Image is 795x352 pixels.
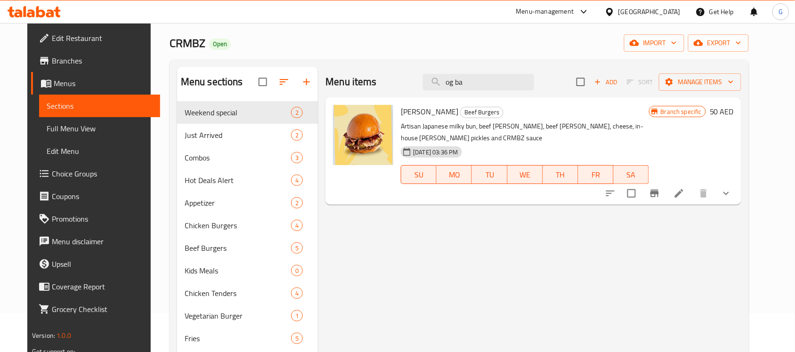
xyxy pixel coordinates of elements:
div: [GEOGRAPHIC_DATA] [618,7,681,17]
span: [PERSON_NAME] [401,104,458,119]
img: OG Bacon [333,105,393,165]
span: SA [617,168,645,182]
a: Promotions [31,208,160,230]
span: Coupons [52,191,153,202]
span: Sections [47,100,153,112]
div: items [291,129,303,141]
span: Chicken Burgers [185,220,291,231]
span: Select section [571,72,591,92]
div: Chicken Burgers4 [177,214,318,237]
a: Menu disclaimer [31,230,160,253]
span: Appetizer [185,197,291,208]
div: Just Arrived [185,129,291,141]
div: items [291,265,303,276]
div: Open [209,39,231,50]
span: 4 [292,176,302,185]
span: Choice Groups [52,168,153,179]
div: items [291,107,303,118]
a: Full Menu View [39,117,160,140]
div: Menu-management [516,6,574,17]
span: Fries [185,333,291,344]
span: Select section first [621,75,659,89]
span: Hot Deals Alert [185,175,291,186]
button: WE [508,165,543,184]
span: 0 [292,266,302,275]
span: Grocery Checklist [52,304,153,315]
a: Sections [39,95,160,117]
div: Combos3 [177,146,318,169]
div: items [291,288,303,299]
div: items [291,152,303,163]
span: Kids Meals [185,265,291,276]
span: SU [405,168,433,182]
span: G [779,7,783,17]
div: Chicken Tenders [185,288,291,299]
span: MO [440,168,468,182]
a: Edit Restaurant [31,27,160,49]
div: Appetizer2 [177,192,318,214]
a: Coverage Report [31,275,160,298]
span: WE [511,168,539,182]
span: 2 [292,199,302,208]
span: Edit Restaurant [52,32,153,44]
span: Version: [32,329,55,342]
span: Vegetarian Burger [185,310,291,321]
span: Combos [185,152,291,163]
span: TH [547,168,575,182]
div: items [291,175,303,186]
button: import [624,34,684,52]
button: Branch-specific-item [643,182,666,205]
a: Edit Menu [39,140,160,162]
button: Add section [295,71,318,93]
div: Chicken Tenders4 [177,282,318,304]
span: CRMBZ [170,32,205,54]
span: Branches [52,55,153,66]
span: Beef Burgers [185,242,291,254]
div: Beef Burgers [460,107,503,118]
svg: Show Choices [721,188,732,199]
a: Upsell [31,253,160,275]
a: Menus [31,72,160,95]
button: SU [401,165,437,184]
span: 4 [292,289,302,298]
span: 5 [292,244,302,253]
span: Menus [54,78,153,89]
span: 2 [292,131,302,140]
span: import [632,37,677,49]
a: Coupons [31,185,160,208]
span: [DATE] 03:36 PM [409,148,462,157]
span: Manage items [666,76,734,88]
h6: 50 AED [710,105,734,118]
span: export [696,37,741,49]
span: Weekend special [185,107,291,118]
button: export [688,34,749,52]
span: Promotions [52,213,153,224]
button: sort-choices [599,182,622,205]
span: Coverage Report [52,281,153,292]
span: Full Menu View [47,123,153,134]
button: TU [472,165,507,184]
button: FR [578,165,614,184]
h2: Menu sections [181,75,243,89]
span: 4 [292,221,302,230]
h2: Menu items [325,75,377,89]
div: items [291,197,303,208]
a: Grocery Checklist [31,298,160,320]
span: Select to update [622,184,641,203]
span: Open [209,40,231,48]
a: Choice Groups [31,162,160,185]
span: Menu disclaimer [52,236,153,247]
span: 1.0.0 [57,329,71,342]
span: Add [593,77,618,88]
span: 2 [292,108,302,117]
div: items [291,310,303,321]
button: MO [437,165,472,184]
span: 1 [292,312,302,320]
button: SA [614,165,649,184]
div: Hot Deals Alert4 [177,169,318,192]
